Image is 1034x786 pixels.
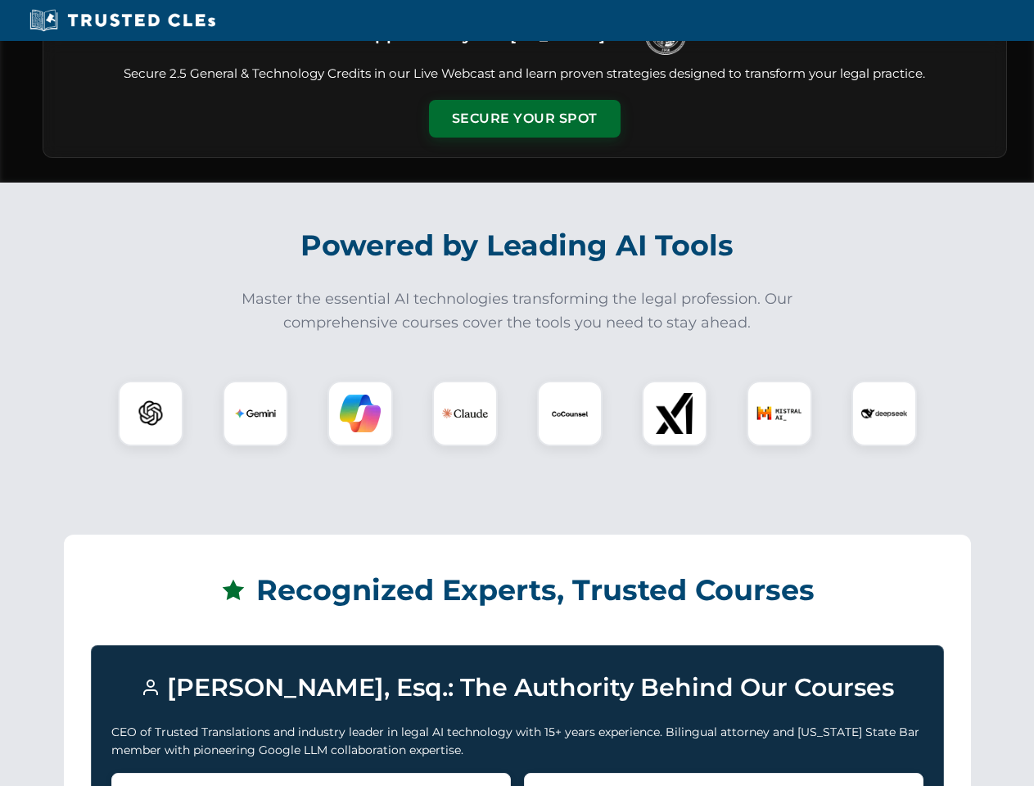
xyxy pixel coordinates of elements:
[91,562,944,619] h2: Recognized Experts, Trusted Courses
[64,217,971,274] h2: Powered by Leading AI Tools
[756,391,802,436] img: Mistral AI Logo
[327,381,393,446] div: Copilot
[25,8,220,33] img: Trusted CLEs
[654,393,695,434] img: xAI Logo
[118,381,183,446] div: ChatGPT
[549,393,590,434] img: CoCounsel Logo
[231,287,804,335] p: Master the essential AI technologies transforming the legal profession. Our comprehensive courses...
[642,381,707,446] div: xAI
[235,393,276,434] img: Gemini Logo
[111,723,923,760] p: CEO of Trusted Translations and industry leader in legal AI technology with 15+ years experience....
[127,390,174,437] img: ChatGPT Logo
[223,381,288,446] div: Gemini
[340,393,381,434] img: Copilot Logo
[851,381,917,446] div: DeepSeek
[442,391,488,436] img: Claude Logo
[861,391,907,436] img: DeepSeek Logo
[537,381,603,446] div: CoCounsel
[63,65,987,84] p: Secure 2.5 General & Technology Credits in our Live Webcast and learn proven strategies designed ...
[111,666,923,710] h3: [PERSON_NAME], Esq.: The Authority Behind Our Courses
[429,100,621,138] button: Secure Your Spot
[747,381,812,446] div: Mistral AI
[432,381,498,446] div: Claude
